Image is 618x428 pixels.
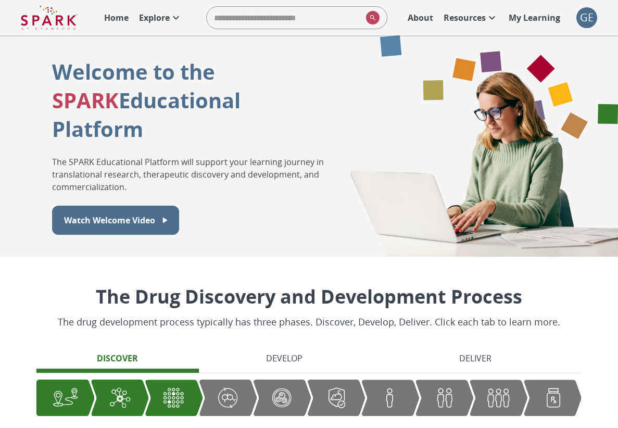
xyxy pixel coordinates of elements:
[266,352,302,364] p: Develop
[576,7,597,28] button: account of current user
[444,11,486,24] p: Resources
[58,283,560,311] p: The Drug Discovery and Development Process
[509,11,560,24] p: My Learning
[459,352,491,364] p: Deliver
[99,6,134,29] a: Home
[97,352,138,364] p: Discover
[408,11,433,24] p: About
[576,7,597,28] div: GE
[104,11,129,24] p: Home
[52,57,335,143] p: Welcome to the Educational Platform
[438,6,503,29] a: Resources
[362,7,380,29] button: search
[52,206,179,235] button: Watch Welcome Video
[58,315,560,329] p: The drug development process typically has three phases. Discover, Develop, Deliver. Click each t...
[402,6,438,29] a: About
[139,11,170,24] p: Explore
[52,156,335,193] p: The SPARK Educational Platform will support your learning journey in translational research, ther...
[503,6,566,29] a: My Learning
[36,380,582,416] div: Graphic showing the progression through the Discover, Develop, and Deliver pipeline, highlighting...
[52,86,119,115] span: SPARK
[21,5,77,30] img: Logo of SPARK at Stanford
[64,214,155,226] p: Watch Welcome Video
[134,6,187,29] a: Explore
